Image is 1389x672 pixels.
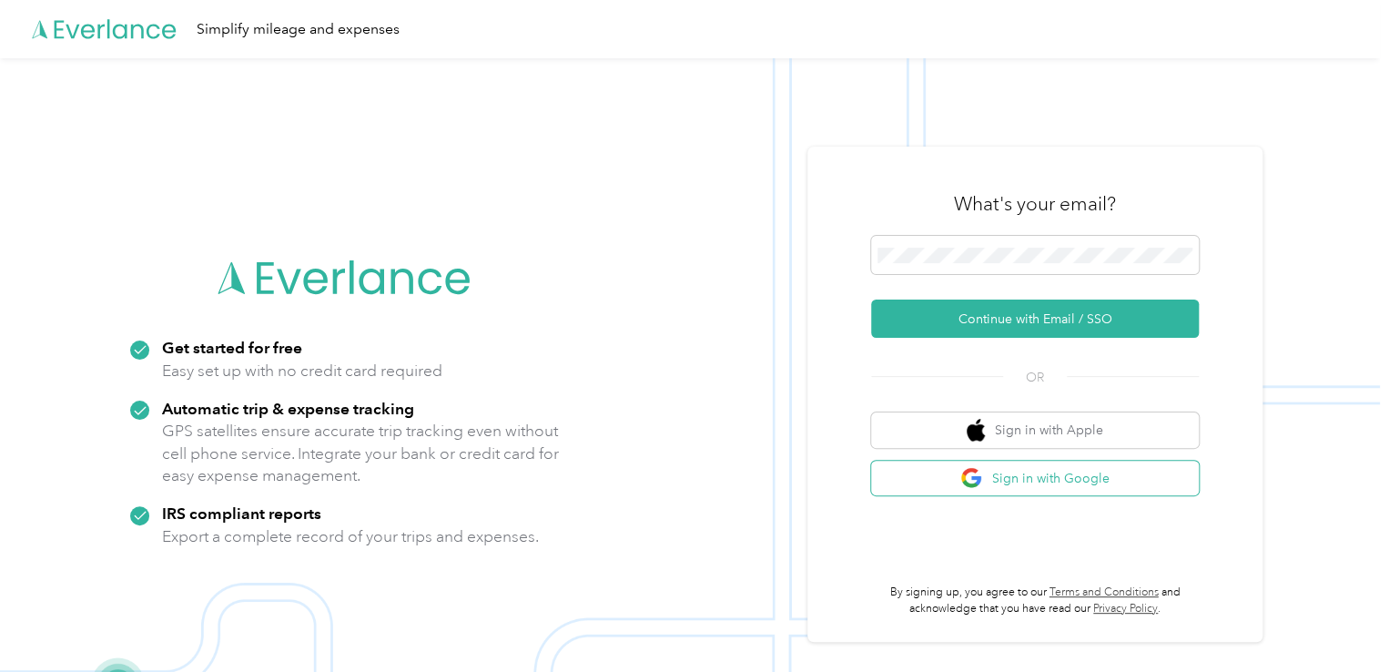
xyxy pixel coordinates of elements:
p: Export a complete record of your trips and expenses. [162,525,539,548]
button: Continue with Email / SSO [871,300,1199,338]
img: google logo [960,467,983,490]
p: GPS satellites ensure accurate trip tracking even without cell phone service. Integrate your bank... [162,420,560,487]
div: Simplify mileage and expenses [197,18,400,41]
strong: Automatic trip & expense tracking [162,399,414,418]
strong: Get started for free [162,338,302,357]
a: Privacy Policy [1093,602,1158,616]
p: Easy set up with no credit card required [162,360,442,382]
button: google logoSign in with Google [871,461,1199,496]
a: Terms and Conditions [1049,585,1159,599]
strong: IRS compliant reports [162,504,321,523]
button: apple logoSign in with Apple [871,412,1199,448]
p: By signing up, you agree to our and acknowledge that you have read our . [871,585,1199,616]
img: apple logo [967,419,985,442]
span: OR [1003,368,1067,387]
h3: What's your email? [954,191,1116,217]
